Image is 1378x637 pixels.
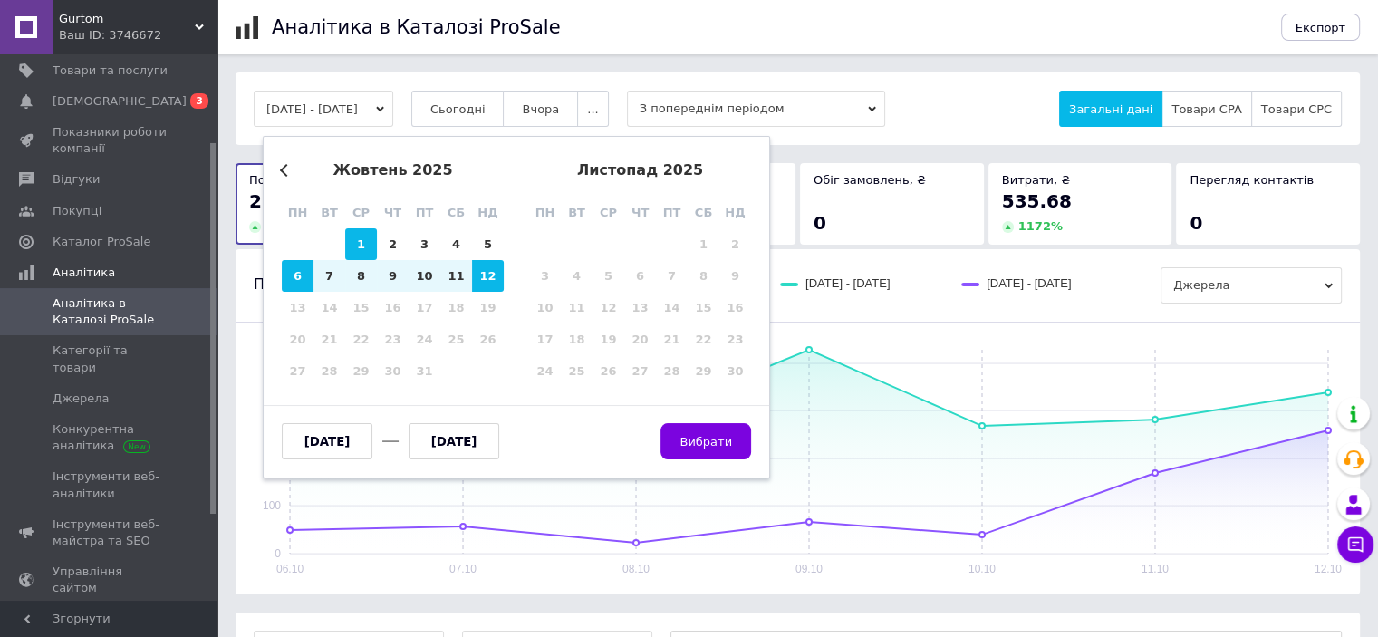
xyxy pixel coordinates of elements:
div: Not available четвер, 6-е листопада 2025 р. [624,260,656,292]
div: Not available п’ятниця, 21-е листопада 2025 р. [656,323,688,355]
div: вт [313,197,345,228]
div: Not available вівторок, 4-е листопада 2025 р. [561,260,593,292]
span: Аналітика в Каталозі ProSale [53,295,168,328]
span: Товари CPC [1261,102,1332,116]
text: 11.10 [1142,563,1169,575]
span: Витрати, ₴ [1002,173,1071,187]
div: Not available п’ятниця, 14-е листопада 2025 р. [656,292,688,323]
div: Ваш ID: 3746672 [59,27,217,43]
button: Товари CPC [1251,91,1342,127]
div: Choose п’ятниця, 3-є жовтня 2025 р. [409,228,440,260]
span: Обіг замовлень, ₴ [814,173,926,187]
div: жовтень 2025 [282,162,504,179]
span: Сьогодні [430,102,486,116]
div: Choose четвер, 9-е жовтня 2025 р. [377,260,409,292]
div: Not available субота, 8-е листопада 2025 р. [688,260,719,292]
div: Not available середа, 12-е листопада 2025 р. [593,292,624,323]
div: Not available субота, 29-е листопада 2025 р. [688,355,719,387]
div: Not available неділя, 30-е листопада 2025 р. [719,355,751,387]
div: Choose субота, 4-е жовтня 2025 р. [440,228,472,260]
span: 0 [814,212,826,234]
h1: Аналітика в Каталозі ProSale [272,16,560,38]
span: З попереднім періодом [627,91,885,127]
div: Not available вівторок, 25-е листопада 2025 р. [561,355,593,387]
div: листопад 2025 [529,162,751,179]
div: Choose неділя, 12-е жовтня 2025 р. [472,260,504,292]
div: Choose середа, 1-е жовтня 2025 р. [345,228,377,260]
div: нд [719,197,751,228]
span: Вибрати [679,435,732,449]
div: Not available неділя, 26-е жовтня 2025 р. [472,323,504,355]
span: ... [587,102,598,116]
div: Not available вівторок, 18-е листопада 2025 р. [561,323,593,355]
div: Not available середа, 29-е жовтня 2025 р. [345,355,377,387]
div: Choose субота, 11-е жовтня 2025 р. [440,260,472,292]
span: Покупці [53,203,101,219]
div: Not available п’ятниця, 24-е жовтня 2025 р. [409,323,440,355]
span: 3 [190,93,208,109]
button: Експорт [1281,14,1361,41]
span: Загальні дані [1069,102,1152,116]
div: Choose четвер, 2-е жовтня 2025 р. [377,228,409,260]
div: сб [688,197,719,228]
button: Вибрати [660,423,751,459]
div: Not available неділя, 23-є листопада 2025 р. [719,323,751,355]
span: Товари CPA [1171,102,1241,116]
div: Not available четвер, 27-е листопада 2025 р. [624,355,656,387]
div: Not available середа, 5-е листопада 2025 р. [593,260,624,292]
div: ср [593,197,624,228]
div: Not available понеділок, 17-е листопада 2025 р. [529,323,561,355]
span: Вчора [522,102,559,116]
span: Джерела [53,391,109,407]
div: Not available неділя, 2-е листопада 2025 р. [719,228,751,260]
div: Not available неділя, 9-е листопада 2025 р. [719,260,751,292]
div: чт [624,197,656,228]
div: Not available вівторок, 21-е жовтня 2025 р. [313,323,345,355]
div: Not available субота, 18-е жовтня 2025 р. [440,292,472,323]
div: Not available вівторок, 28-е жовтня 2025 р. [313,355,345,387]
span: Інструменти веб-майстра та SEO [53,516,168,549]
div: сб [440,197,472,228]
div: вт [561,197,593,228]
div: Not available середа, 22-е жовтня 2025 р. [345,323,377,355]
span: 2 168 [249,190,306,212]
div: Not available субота, 22-е листопада 2025 р. [688,323,719,355]
span: Товари та послуги [53,63,168,79]
text: 06.10 [276,563,304,575]
span: Категорії та товари [53,343,168,375]
div: Choose п’ятниця, 10-е жовтня 2025 р. [409,260,440,292]
span: [DEMOGRAPHIC_DATA] [53,93,187,110]
div: нд [472,197,504,228]
span: Експорт [1296,21,1346,34]
div: Not available середа, 15-е жовтня 2025 р. [345,292,377,323]
div: Not available четвер, 23-є жовтня 2025 р. [377,323,409,355]
span: Покази [249,173,294,187]
text: 08.10 [622,563,650,575]
span: Управління сайтом [53,564,168,596]
div: Not available неділя, 19-е жовтня 2025 р. [472,292,504,323]
div: пт [409,197,440,228]
div: Not available понеділок, 24-е листопада 2025 р. [529,355,561,387]
span: Інструменти веб-аналітики [53,468,168,501]
button: ... [577,91,608,127]
text: 100 [263,499,281,512]
div: Not available п’ятниця, 31-е жовтня 2025 р. [409,355,440,387]
span: Перегляд контактів [1190,173,1314,187]
text: 10.10 [968,563,996,575]
span: Gurtom [59,11,195,27]
div: Not available понеділок, 27-е жовтня 2025 р. [282,355,313,387]
span: Каталог ProSale [53,234,150,250]
span: Відгуки [53,171,100,188]
div: Not available вівторок, 14-е жовтня 2025 р. [313,292,345,323]
span: Джерела [1161,267,1342,304]
div: Not available субота, 25-е жовтня 2025 р. [440,323,472,355]
div: Choose вівторок, 7-е жовтня 2025 р. [313,260,345,292]
span: Конкурентна аналітика [53,421,168,454]
button: Загальні дані [1059,91,1162,127]
div: ср [345,197,377,228]
div: Not available четвер, 13-е листопада 2025 р. [624,292,656,323]
div: пн [529,197,561,228]
div: Not available понеділок, 20-е жовтня 2025 р. [282,323,313,355]
div: пн [282,197,313,228]
text: 12.10 [1315,563,1342,575]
